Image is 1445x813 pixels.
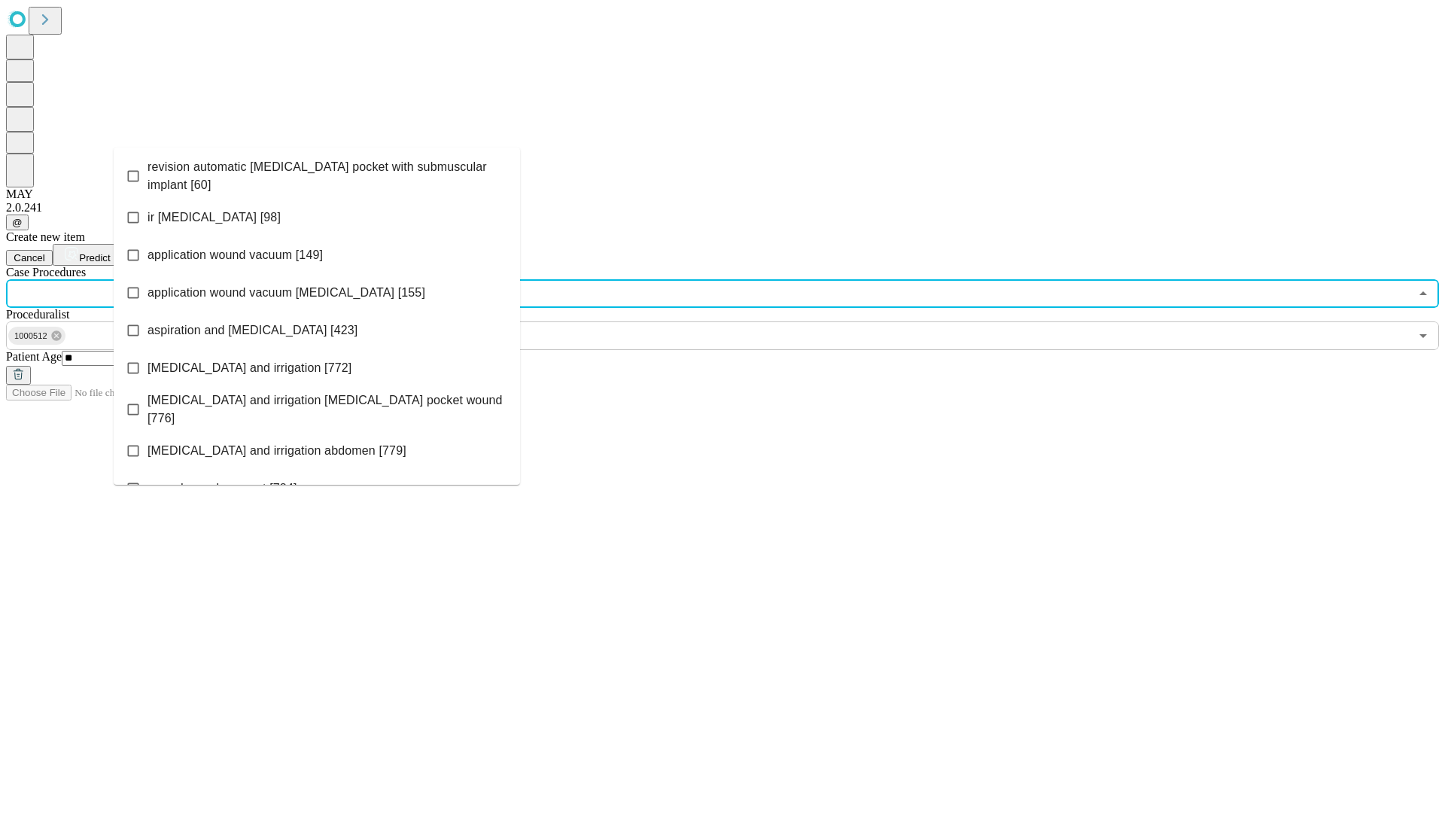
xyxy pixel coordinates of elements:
[148,209,281,227] span: ir [MEDICAL_DATA] [98]
[8,327,65,345] div: 1000512
[148,246,323,264] span: application wound vacuum [149]
[14,252,45,263] span: Cancel
[148,480,297,498] span: wound vac placement [784]
[6,215,29,230] button: @
[148,359,351,377] span: [MEDICAL_DATA] and irrigation [772]
[148,284,425,302] span: application wound vacuum [MEDICAL_DATA] [155]
[148,391,508,428] span: [MEDICAL_DATA] and irrigation [MEDICAL_DATA] pocket wound [776]
[6,350,62,363] span: Patient Age
[8,327,53,345] span: 1000512
[148,158,508,194] span: revision automatic [MEDICAL_DATA] pocket with submuscular implant [60]
[1413,325,1434,346] button: Open
[6,308,69,321] span: Proceduralist
[6,250,53,266] button: Cancel
[79,252,110,263] span: Predict
[148,442,406,460] span: [MEDICAL_DATA] and irrigation abdomen [779]
[12,217,23,228] span: @
[6,230,85,243] span: Create new item
[1413,283,1434,304] button: Close
[148,321,357,340] span: aspiration and [MEDICAL_DATA] [423]
[6,266,86,279] span: Scheduled Procedure
[6,201,1439,215] div: 2.0.241
[53,244,122,266] button: Predict
[6,187,1439,201] div: MAY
